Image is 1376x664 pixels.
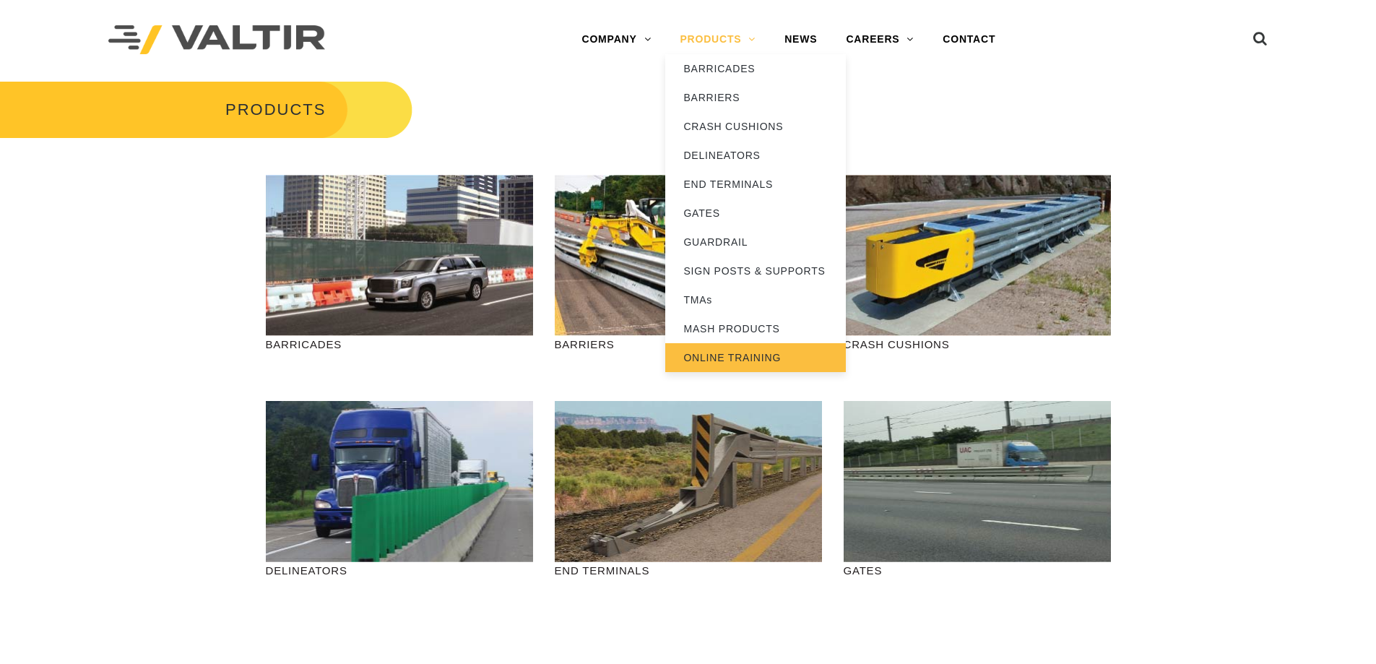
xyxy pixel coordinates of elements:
[266,336,533,353] p: BARRICADES
[665,343,846,372] a: ONLINE TRAINING
[665,25,770,54] a: PRODUCTS
[665,141,846,170] a: DELINEATORS
[665,199,846,228] a: GATES
[844,336,1111,353] p: CRASH CUSHIONS
[770,25,831,54] a: NEWS
[665,54,846,83] a: BARRICADES
[928,25,1010,54] a: CONTACT
[844,562,1111,579] p: GATES
[665,256,846,285] a: SIGN POSTS & SUPPORTS
[665,83,846,112] a: BARRIERS
[665,285,846,314] a: TMAs
[665,170,846,199] a: END TERMINALS
[665,228,846,256] a: GUARDRAIL
[831,25,928,54] a: CAREERS
[665,112,846,141] a: CRASH CUSHIONS
[108,25,325,55] img: Valtir
[567,25,665,54] a: COMPANY
[555,336,822,353] p: BARRIERS
[266,562,533,579] p: DELINEATORS
[555,562,822,579] p: END TERMINALS
[665,314,846,343] a: MASH PRODUCTS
